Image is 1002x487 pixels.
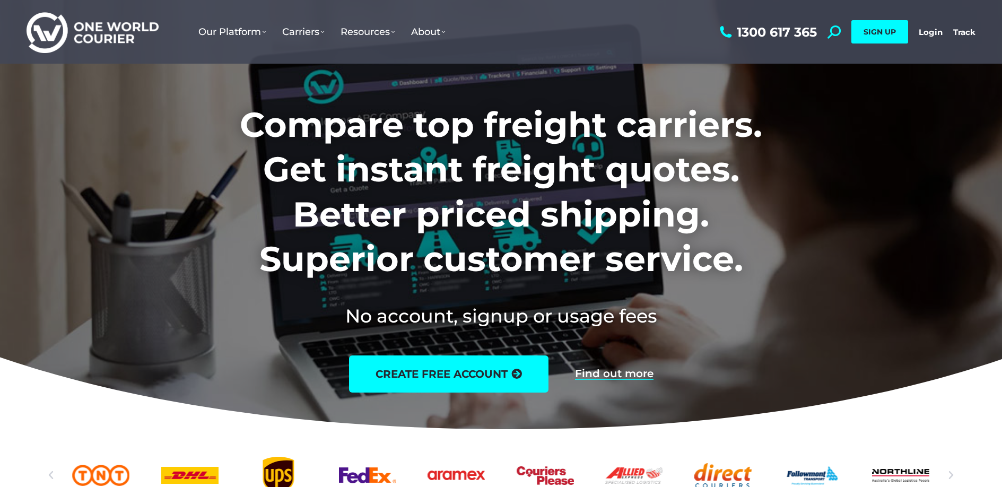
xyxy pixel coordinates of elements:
h1: Compare top freight carriers. Get instant freight quotes. Better priced shipping. Superior custom... [170,102,832,282]
a: Track [953,27,975,37]
span: Carriers [282,26,325,38]
span: Resources [341,26,395,38]
a: Resources [333,15,403,48]
a: Login [919,27,943,37]
span: Our Platform [198,26,266,38]
a: Carriers [274,15,333,48]
a: Find out more [575,368,654,380]
a: 1300 617 365 [717,25,817,39]
span: About [411,26,446,38]
h2: No account, signup or usage fees [170,303,832,329]
a: About [403,15,454,48]
span: SIGN UP [864,27,896,37]
img: One World Courier [27,11,159,54]
a: create free account [349,355,548,393]
a: SIGN UP [851,20,908,44]
a: Our Platform [190,15,274,48]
